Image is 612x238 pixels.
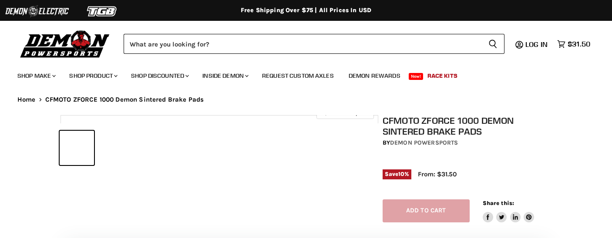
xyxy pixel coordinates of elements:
[17,96,36,103] a: Home
[124,34,481,54] input: Search
[11,63,588,85] ul: Main menu
[418,170,457,178] span: From: $31.50
[383,169,411,179] span: Save %
[568,40,590,48] span: $31.50
[553,38,595,50] a: $31.50
[342,67,407,85] a: Demon Rewards
[196,67,254,85] a: Inside Demon
[421,67,464,85] a: Race Kits
[525,40,548,49] span: Log in
[398,171,404,177] span: 10
[45,96,204,103] span: CFMOTO ZFORCE 1000 Demon Sintered Brake Pads
[483,199,535,222] aside: Share this:
[63,67,123,85] a: Shop Product
[124,67,194,85] a: Shop Discounted
[60,131,94,165] button: CFMOTO ZFORCE 1000 Demon Sintered Brake Pads thumbnail
[383,115,556,137] h1: CFMOTO ZFORCE 1000 Demon Sintered Brake Pads
[481,34,504,54] button: Search
[11,67,61,85] a: Shop Make
[70,3,135,20] img: TGB Logo 2
[4,3,70,20] img: Demon Electric Logo 2
[483,200,514,206] span: Share this:
[521,40,553,48] a: Log in
[321,109,369,116] span: Click to expand
[390,139,458,146] a: Demon Powersports
[383,138,556,148] div: by
[124,34,504,54] form: Product
[17,28,113,59] img: Demon Powersports
[256,67,340,85] a: Request Custom Axles
[409,73,424,80] span: New!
